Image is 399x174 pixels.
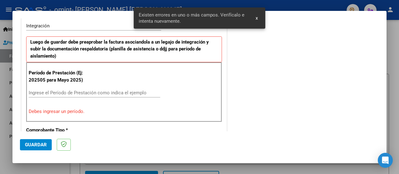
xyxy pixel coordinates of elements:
[25,142,47,148] span: Guardar
[251,12,263,24] button: x
[378,153,393,168] div: Open Intercom Messenger
[29,108,219,115] p: Debes ingresar un período.
[26,23,50,29] span: Integración
[256,15,258,21] span: x
[20,139,52,150] button: Guardar
[26,127,85,134] p: Comprobante Tipo *
[30,39,209,59] strong: Luego de guardar debe preaprobar la factura asociandola a un legajo de integración y subir la doc...
[29,69,86,83] p: Período de Prestación (Ej: 202505 para Mayo 2025)
[139,12,248,24] span: Existen errores en uno o más campos. Verifícalo e intenta nuevamente.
